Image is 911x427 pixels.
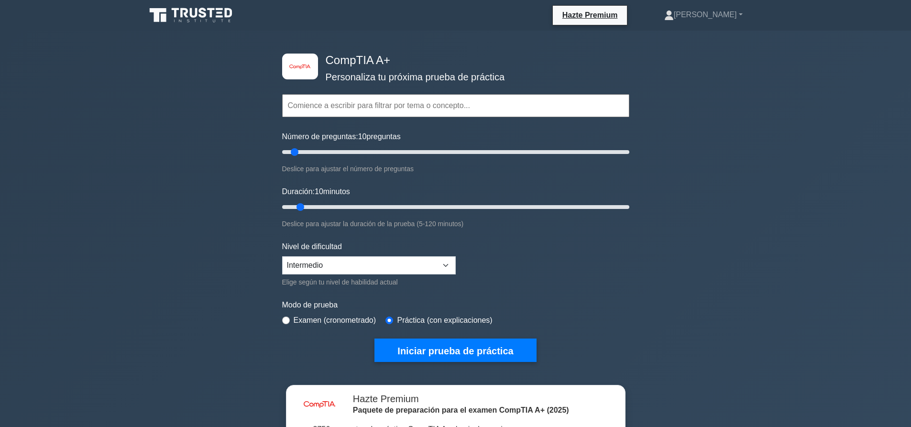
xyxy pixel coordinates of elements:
font: minutos [323,187,350,196]
font: Hazte Premium [562,11,618,19]
font: Práctica (con explicaciones) [397,316,492,324]
font: Examen (cronometrado) [294,316,376,324]
font: 10 [315,187,323,196]
font: Duración: [282,187,315,196]
font: Elige según tu nivel de habilidad actual [282,278,398,286]
font: Iniciar prueba de práctica [397,346,513,356]
a: [PERSON_NAME] [641,5,766,24]
font: Deslice para ajustar la duración de la prueba (5-120 minutos) [282,220,464,228]
font: CompTIA A+ [326,54,390,66]
font: Modo de prueba [282,301,338,309]
font: Deslice para ajustar el número de preguntas [282,165,414,173]
font: preguntas [367,132,401,141]
font: Nivel de dificultad [282,242,342,251]
font: Número de preguntas: [282,132,358,141]
button: Iniciar prueba de práctica [374,339,536,362]
a: Hazte Premium [557,9,624,21]
font: 10 [358,132,367,141]
input: Comience a escribir para filtrar por tema o concepto... [282,94,629,117]
font: [PERSON_NAME] [674,11,737,19]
